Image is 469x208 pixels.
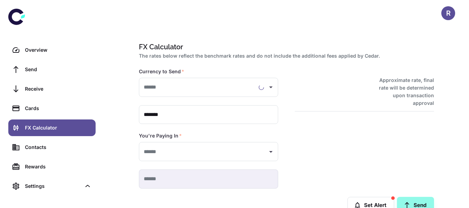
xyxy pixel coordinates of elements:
button: R [441,6,455,20]
div: Settings [8,178,96,194]
div: Cards [25,105,91,112]
button: Open [266,82,276,92]
a: Send [8,61,96,78]
div: FX Calculator [25,124,91,132]
h1: FX Calculator [139,42,431,52]
div: Rewards [25,163,91,170]
button: Open [266,147,276,157]
div: Contacts [25,143,91,151]
div: Receive [25,85,91,93]
label: Currency to Send [139,68,184,75]
a: Receive [8,81,96,97]
label: You're Paying In [139,132,182,139]
div: Send [25,66,91,73]
a: FX Calculator [8,119,96,136]
a: Contacts [8,139,96,156]
div: Overview [25,46,91,54]
a: Cards [8,100,96,117]
div: Settings [25,182,81,190]
a: Overview [8,42,96,58]
h6: Approximate rate, final rate will be determined upon transaction approval [371,76,434,107]
a: Rewards [8,158,96,175]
